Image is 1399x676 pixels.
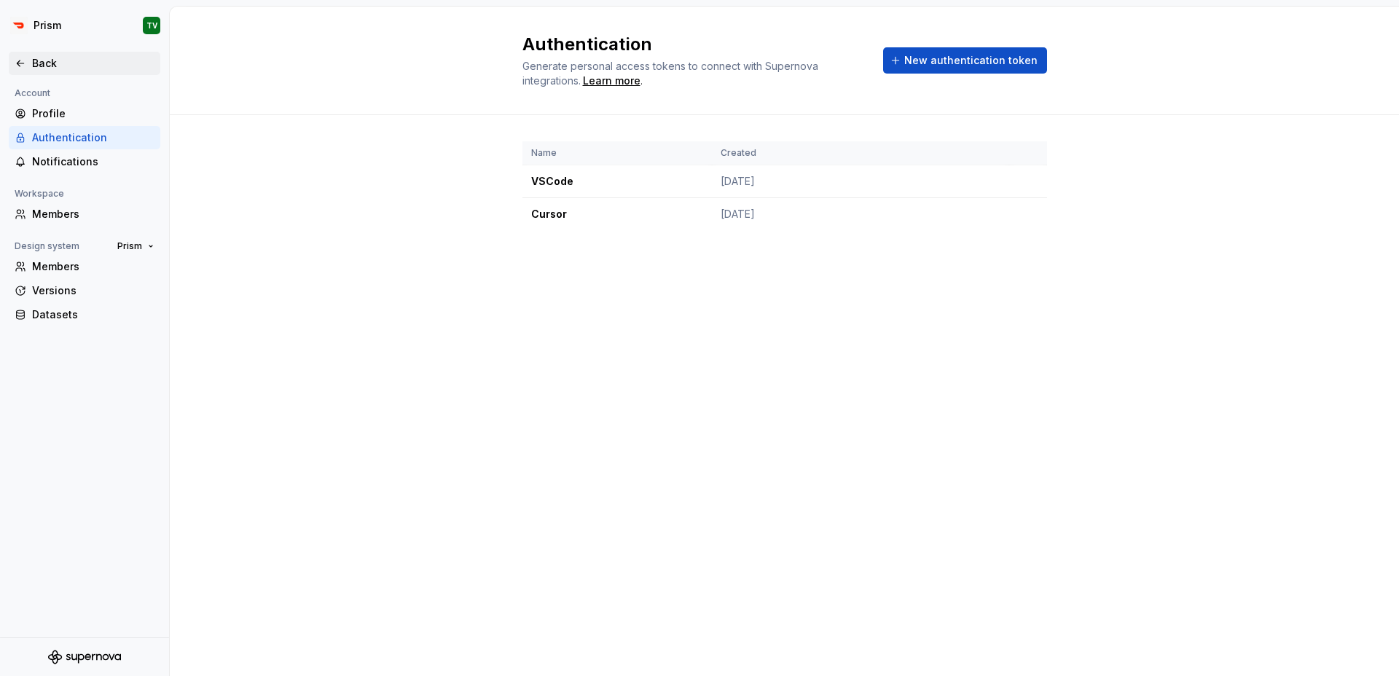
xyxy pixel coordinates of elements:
[34,18,61,33] div: Prism
[9,52,160,75] a: Back
[583,74,640,88] a: Learn more
[32,130,154,145] div: Authentication
[9,203,160,226] a: Members
[9,279,160,302] a: Versions
[712,165,1009,198] td: [DATE]
[904,53,1038,68] span: New authentication token
[32,307,154,322] div: Datasets
[522,198,712,231] td: Cursor
[10,17,28,34] img: bd52d190-91a7-4889-9e90-eccda45865b1.png
[581,76,643,87] span: .
[32,106,154,121] div: Profile
[32,207,154,221] div: Members
[9,84,56,102] div: Account
[9,303,160,326] a: Datasets
[9,102,160,125] a: Profile
[117,240,142,252] span: Prism
[9,237,85,255] div: Design system
[522,165,712,198] td: VSCode
[883,47,1047,74] button: New authentication token
[32,283,154,298] div: Versions
[522,60,821,87] span: Generate personal access tokens to connect with Supernova integrations.
[522,33,866,56] h2: Authentication
[9,185,70,203] div: Workspace
[48,650,121,664] svg: Supernova Logo
[32,259,154,274] div: Members
[522,141,712,165] th: Name
[712,198,1009,231] td: [DATE]
[9,126,160,149] a: Authentication
[146,20,157,31] div: TV
[32,154,154,169] div: Notifications
[3,9,166,42] button: PrismTV
[9,255,160,278] a: Members
[9,150,160,173] a: Notifications
[32,56,154,71] div: Back
[712,141,1009,165] th: Created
